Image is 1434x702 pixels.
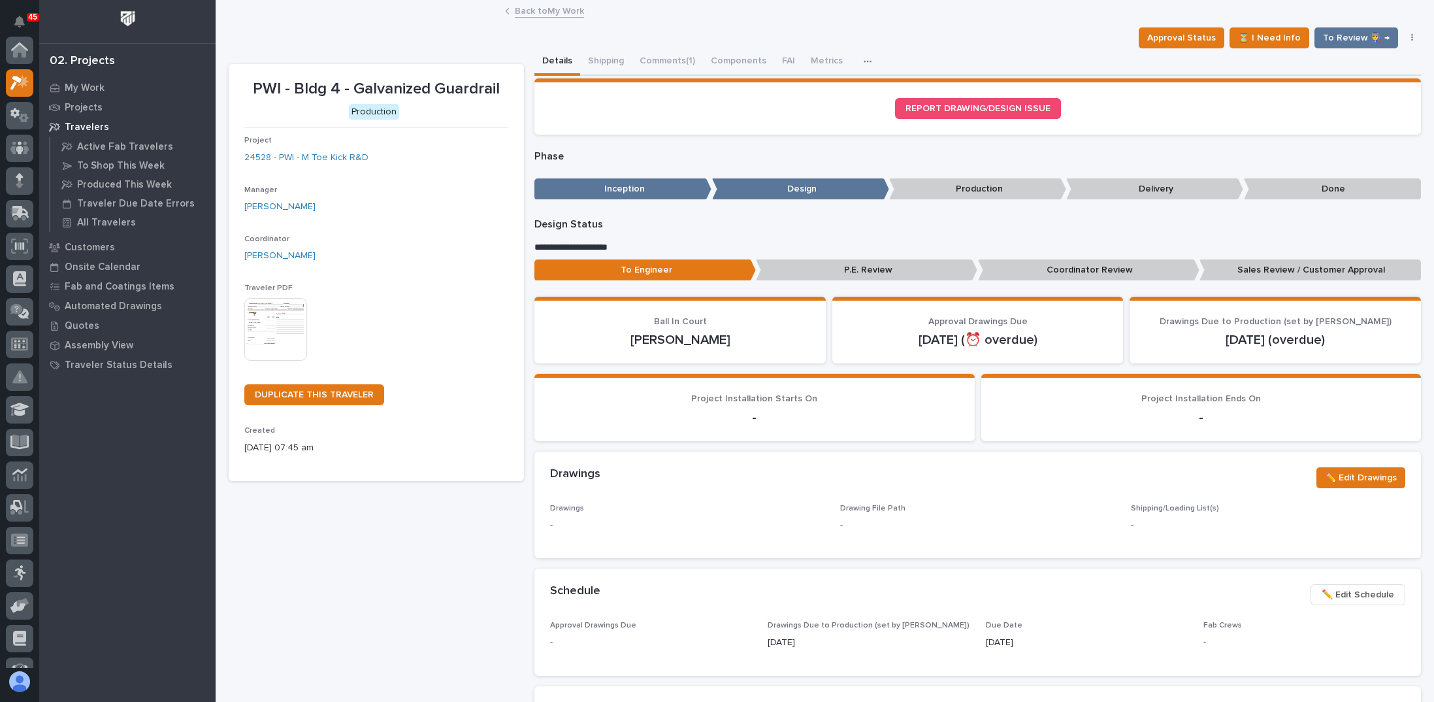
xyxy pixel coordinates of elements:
[768,622,970,629] span: Drawings Due to Production (set by [PERSON_NAME])
[550,584,600,599] h2: Schedule
[349,104,399,120] div: Production
[632,48,703,76] button: Comments (1)
[244,200,316,214] a: [PERSON_NAME]
[77,198,195,210] p: Traveler Due Date Errors
[550,519,824,533] p: -
[1230,27,1309,48] button: ⏳ I Need Info
[986,622,1022,629] span: Due Date
[65,301,162,312] p: Automated Drawings
[77,179,172,191] p: Produced This Week
[244,284,293,292] span: Traveler PDF
[244,137,272,144] span: Project
[1147,30,1216,46] span: Approval Status
[244,80,508,99] p: PWI - Bldg 4 - Galvanized Guardrail
[50,175,216,193] a: Produced This Week
[50,213,216,231] a: All Travelers
[29,12,37,22] p: 45
[65,261,140,273] p: Onsite Calendar
[50,194,216,212] a: Traveler Due Date Errors
[1199,259,1421,281] p: Sales Review / Customer Approval
[1322,587,1394,603] span: ✏️ Edit Schedule
[840,505,905,512] span: Drawing File Path
[244,249,316,263] a: [PERSON_NAME]
[244,384,384,405] a: DUPLICATE THIS TRAVELER
[244,427,275,435] span: Created
[840,519,843,533] p: -
[756,259,977,281] p: P.E. Review
[50,137,216,156] a: Active Fab Travelers
[39,296,216,316] a: Automated Drawings
[654,317,707,326] span: Ball In Court
[703,48,774,76] button: Components
[39,117,216,137] a: Travelers
[895,98,1061,119] a: REPORT DRAWING/DESIGN ISSUE
[39,316,216,335] a: Quotes
[65,359,172,371] p: Traveler Status Details
[534,178,711,200] p: Inception
[889,178,1066,200] p: Production
[550,332,810,348] p: [PERSON_NAME]
[1311,584,1405,605] button: ✏️ Edit Schedule
[580,48,632,76] button: Shipping
[534,218,1421,231] p: Design Status
[691,394,817,403] span: Project Installation Starts On
[244,151,368,165] a: 24528 - PWI - M Toe Kick R&D
[39,97,216,117] a: Projects
[534,48,580,76] button: Details
[65,281,174,293] p: Fab and Coatings Items
[1131,519,1405,533] p: -
[1141,394,1261,403] span: Project Installation Ends On
[50,156,216,175] a: To Shop This Week
[803,48,851,76] button: Metrics
[77,217,136,229] p: All Travelers
[39,276,216,296] a: Fab and Coatings Items
[6,668,33,695] button: users-avatar
[77,141,173,153] p: Active Fab Travelers
[39,355,216,375] a: Traveler Status Details
[65,340,133,352] p: Assembly View
[997,410,1405,426] p: -
[244,235,289,243] span: Coordinator
[65,102,103,114] p: Projects
[1160,317,1392,326] span: Drawings Due to Production (set by [PERSON_NAME])
[16,16,33,37] div: Notifications45
[1203,622,1242,629] span: Fab Crews
[768,636,970,650] p: [DATE]
[77,160,165,172] p: To Shop This Week
[39,257,216,276] a: Onsite Calendar
[1244,178,1421,200] p: Done
[39,237,216,257] a: Customers
[1131,505,1219,512] span: Shipping/Loading List(s)
[712,178,889,200] p: Design
[1139,27,1224,48] button: Approval Status
[978,259,1199,281] p: Coordinator Review
[244,441,508,455] p: [DATE] 07:45 am
[116,7,140,31] img: Workspace Logo
[6,8,33,35] button: Notifications
[65,320,99,332] p: Quotes
[515,3,584,18] a: Back toMy Work
[1325,470,1397,486] span: ✏️ Edit Drawings
[905,104,1051,113] span: REPORT DRAWING/DESIGN ISSUE
[65,82,105,94] p: My Work
[848,332,1108,348] p: [DATE] (⏰ overdue)
[1066,178,1243,200] p: Delivery
[244,186,277,194] span: Manager
[39,78,216,97] a: My Work
[1323,30,1390,46] span: To Review 👨‍🏭 →
[774,48,803,76] button: FAI
[550,410,958,426] p: -
[39,335,216,355] a: Assembly View
[550,636,752,650] p: -
[1238,30,1301,46] span: ⏳ I Need Info
[550,467,600,482] h2: Drawings
[1203,636,1405,650] p: -
[550,622,636,629] span: Approval Drawings Due
[1145,332,1405,348] p: [DATE] (overdue)
[534,150,1421,163] p: Phase
[255,390,374,399] span: DUPLICATE THIS TRAVELER
[986,636,1188,650] p: [DATE]
[534,259,756,281] p: To Engineer
[928,317,1028,326] span: Approval Drawings Due
[1316,467,1405,488] button: ✏️ Edit Drawings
